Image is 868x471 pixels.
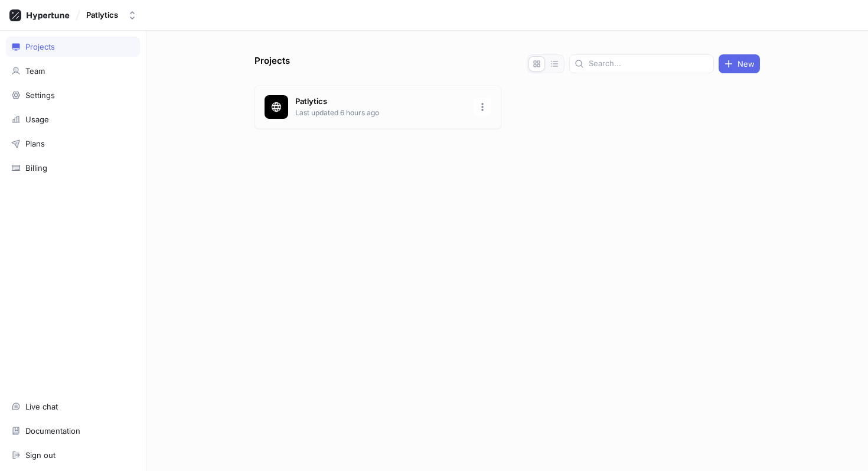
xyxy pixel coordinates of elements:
[6,421,140,441] a: Documentation
[738,60,755,67] span: New
[6,109,140,129] a: Usage
[6,158,140,178] a: Billing
[25,402,58,411] div: Live chat
[25,163,47,173] div: Billing
[25,450,56,460] div: Sign out
[6,85,140,105] a: Settings
[295,96,466,108] p: Patlytics
[86,10,118,20] div: Patlytics
[25,42,55,51] div: Projects
[25,90,55,100] div: Settings
[6,61,140,81] a: Team
[254,54,290,73] p: Projects
[295,108,466,118] p: Last updated 6 hours ago
[589,58,709,70] input: Search...
[6,37,140,57] a: Projects
[6,134,140,154] a: Plans
[25,66,45,76] div: Team
[719,54,760,73] button: New
[25,139,45,148] div: Plans
[81,5,142,25] button: Patlytics
[25,426,80,436] div: Documentation
[25,115,49,124] div: Usage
